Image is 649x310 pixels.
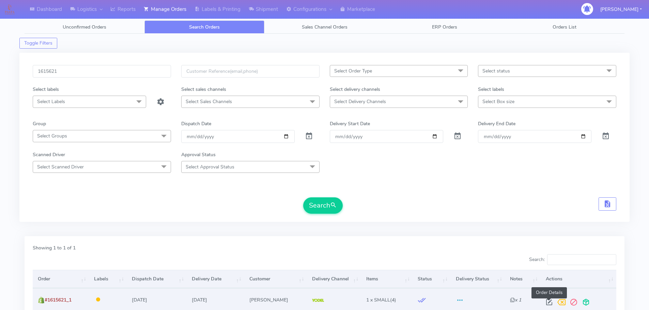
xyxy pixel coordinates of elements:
[25,20,624,34] ul: Tabs
[181,86,226,93] label: Select sales channels
[312,299,324,302] img: Yodel
[334,98,386,105] span: Select Delivery Channels
[330,120,370,127] label: Delivery Start Date
[33,270,89,288] th: Order: activate to sort column ascending
[541,270,616,288] th: Actions: activate to sort column ascending
[37,98,65,105] span: Select Labels
[478,120,515,127] label: Delivery End Date
[33,244,76,251] label: Showing 1 to 1 of 1
[33,86,59,93] label: Select labels
[181,65,320,78] input: Customer Reference(email,phone)
[529,254,616,265] label: Search:
[595,2,647,16] button: [PERSON_NAME]
[307,270,361,288] th: Delivery Channel: activate to sort column ascending
[330,86,380,93] label: Select delivery channels
[186,98,232,105] span: Select Sales Channels
[505,270,541,288] th: Notes: activate to sort column ascending
[432,24,457,30] span: ERP Orders
[63,24,106,30] span: Unconfirmed Orders
[189,24,220,30] span: Search Orders
[302,24,347,30] span: Sales Channel Orders
[19,38,57,49] button: Toggle Filters
[45,297,72,303] span: #1615621_1
[187,270,244,288] th: Delivery Date: activate to sort column ascending
[37,133,67,139] span: Select Groups
[450,270,505,288] th: Delivery Status: activate to sort column ascending
[181,120,211,127] label: Dispatch Date
[186,164,234,170] span: Select Approval Status
[478,86,504,93] label: Select labels
[89,270,127,288] th: Labels: activate to sort column ascending
[413,270,450,288] th: Status: activate to sort column ascending
[482,98,514,105] span: Select Box size
[38,297,45,304] img: shopify.png
[244,270,307,288] th: Customer: activate to sort column ascending
[33,65,171,78] input: Order Id
[366,297,390,303] span: 1 x SMALL
[482,68,510,74] span: Select status
[37,164,84,170] span: Select Scanned Driver
[303,197,343,214] button: Search
[547,254,616,265] input: Search:
[33,120,46,127] label: Group
[361,270,413,288] th: Items: activate to sort column ascending
[127,270,187,288] th: Dispatch Date: activate to sort column ascending
[553,24,576,30] span: Orders List
[366,297,396,303] span: (4)
[181,151,216,158] label: Approval Status
[510,297,521,303] i: x 1
[33,151,65,158] label: Scanned Driver
[334,68,372,74] span: Select Order Type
